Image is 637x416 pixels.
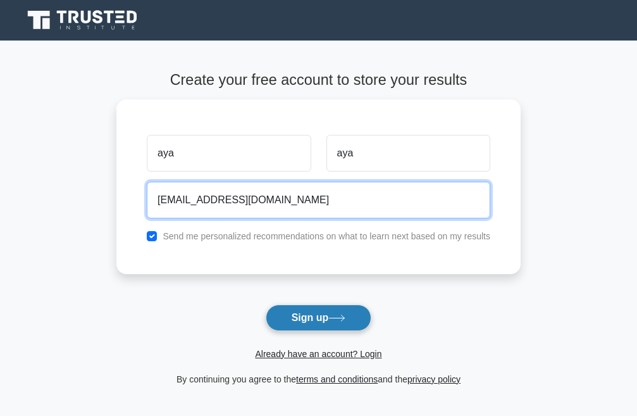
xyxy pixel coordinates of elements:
[109,372,528,387] div: By continuing you agree to the and the
[266,305,372,331] button: Sign up
[116,71,521,89] h4: Create your free account to store your results
[255,349,381,359] a: Already have an account? Login
[147,135,311,172] input: First name
[147,182,490,218] input: Email
[407,374,461,384] a: privacy policy
[163,231,490,241] label: Send me personalized recommendations on what to learn next based on my results
[326,135,490,172] input: Last name
[296,374,378,384] a: terms and conditions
